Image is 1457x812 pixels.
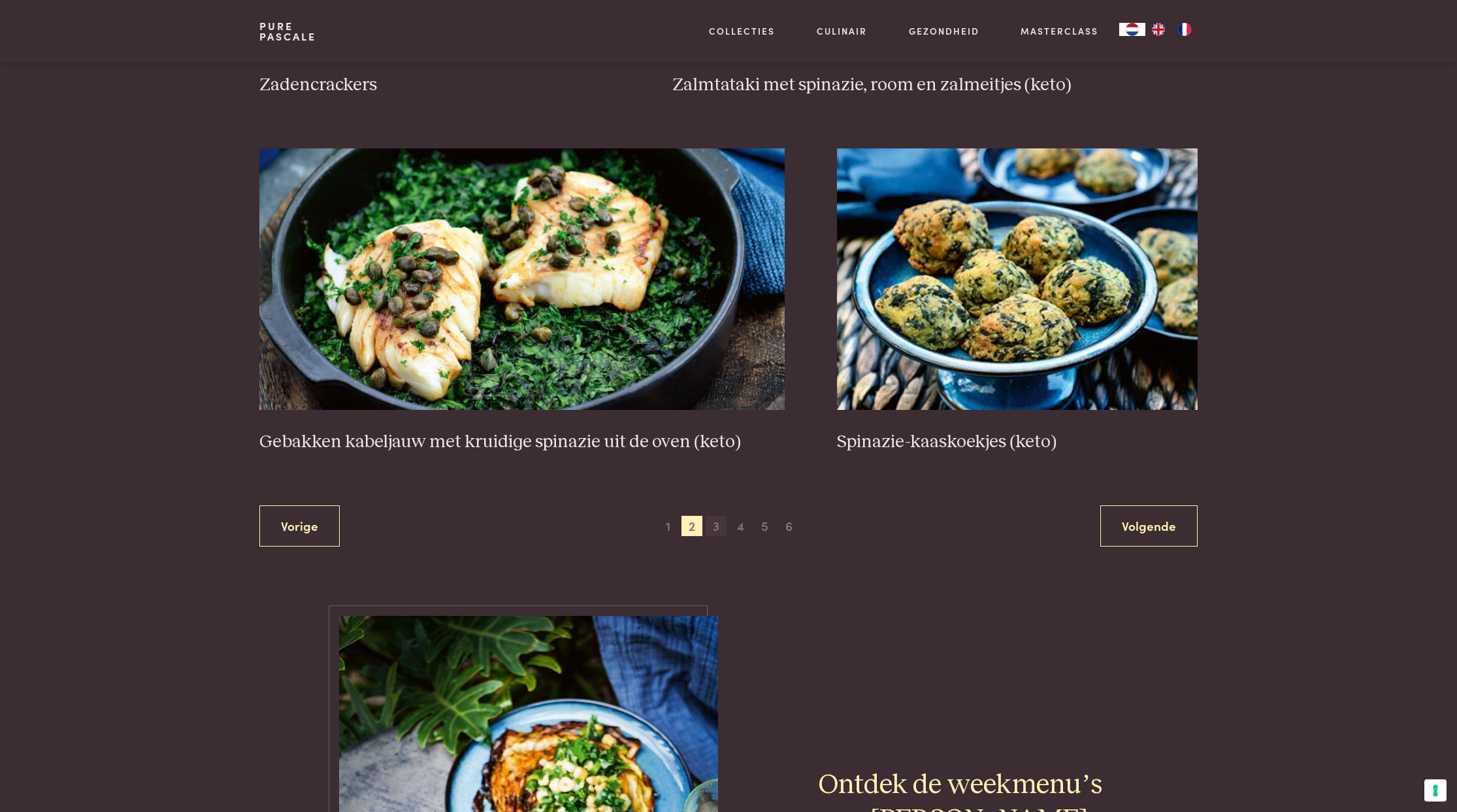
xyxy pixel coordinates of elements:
a: EN [1145,23,1171,36]
h3: Zadencrackers [259,74,620,97]
h3: Gebakken kabeljauw met kruidige spinazie uit de oven (keto) [259,431,785,454]
a: Vorige [259,505,340,547]
img: Spinazie-kaaskoekjes (keto) [837,148,1198,410]
a: Spinazie-kaaskoekjes (keto) Spinazie-kaaskoekjes (keto) [837,148,1198,453]
span: 3 [706,516,727,537]
a: Gezondheid [909,24,979,38]
ul: Language list [1145,23,1198,36]
a: NL [1119,23,1145,36]
a: Gebakken kabeljauw met kruidige spinazie uit de oven (keto) Gebakken kabeljauw met kruidige spina... [259,148,785,453]
span: 4 [730,516,751,537]
h3: Spinazie-kaaskoekjes (keto) [837,431,1198,454]
img: Gebakken kabeljauw met kruidige spinazie uit de oven (keto) [259,148,785,410]
aside: Language selected: Nederlands [1119,23,1198,36]
a: FR [1171,23,1198,36]
span: 6 [779,516,800,537]
span: 1 [657,516,678,537]
h3: Zalmtataki met spinazie, room en zalmeitjes (keto) [672,74,1198,97]
a: Masterclass [1021,24,1098,38]
a: Collecties [709,24,775,38]
a: Volgende [1100,505,1198,547]
div: Language [1119,23,1145,36]
a: Culinair [817,24,867,38]
button: Uw voorkeuren voor toestemming voor trackingtechnologieën [1424,779,1447,802]
span: 2 [681,516,702,537]
a: PurePascale [259,21,316,42]
span: 5 [755,516,776,537]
